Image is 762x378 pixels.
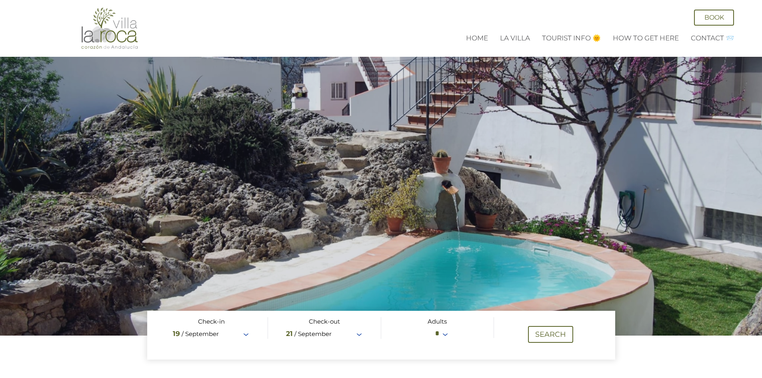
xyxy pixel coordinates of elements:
a: How to get here [613,34,679,42]
a: Home [466,34,488,42]
a: La Villa [500,34,530,42]
a: Tourist Info 🌞 [542,34,601,42]
div: Search [535,331,566,338]
a: Book [694,10,734,26]
img: Villa La Roca - A fusion of modern and classical Andalucian architecture [80,7,140,50]
button: Search [528,326,573,343]
a: Contact 📨 [691,34,734,42]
